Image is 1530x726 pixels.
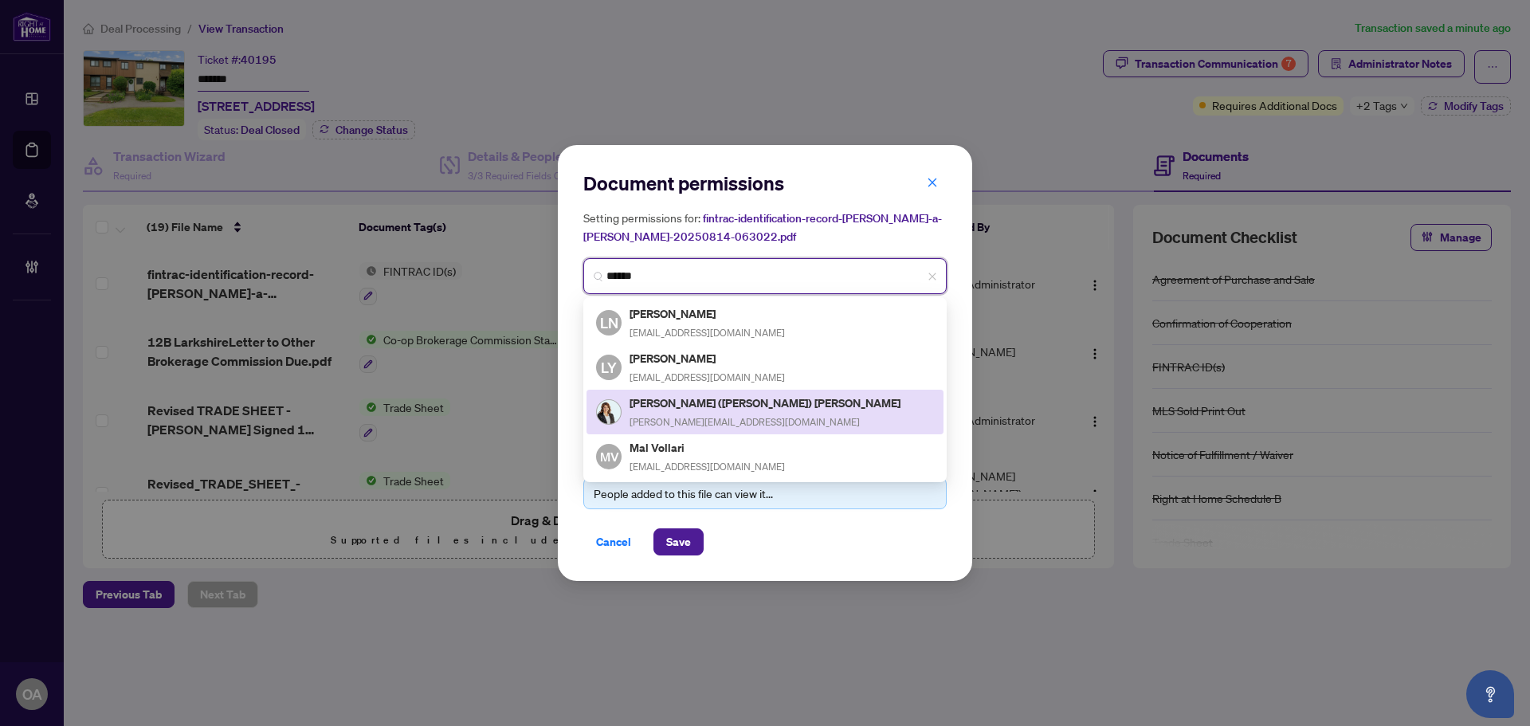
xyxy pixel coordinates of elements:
[653,528,704,555] button: Save
[583,528,644,555] button: Cancel
[596,529,631,555] span: Cancel
[630,461,785,473] span: [EMAIL_ADDRESS][DOMAIN_NAME]
[630,394,903,412] h5: [PERSON_NAME] ([PERSON_NAME]) [PERSON_NAME]
[583,171,947,196] h2: Document permissions
[630,371,785,383] span: [EMAIL_ADDRESS][DOMAIN_NAME]
[630,416,860,428] span: [PERSON_NAME][EMAIL_ADDRESS][DOMAIN_NAME]
[599,447,618,466] span: MV
[630,304,785,323] h5: [PERSON_NAME]
[583,209,947,245] h5: Setting permissions for:
[594,272,603,281] img: search_icon
[601,356,617,379] span: LY
[597,400,621,424] img: Profile Icon
[928,272,937,281] span: close
[630,349,785,367] h5: [PERSON_NAME]
[1466,670,1514,718] button: Open asap
[600,312,618,334] span: LN
[594,485,936,502] div: People added to this file can view it...
[927,177,938,188] span: close
[583,211,942,244] span: fintrac-identification-record-[PERSON_NAME]-a-[PERSON_NAME]-20250814-063022.pdf
[666,529,691,555] span: Save
[630,327,785,339] span: [EMAIL_ADDRESS][DOMAIN_NAME]
[630,438,785,457] h5: Mal Vollari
